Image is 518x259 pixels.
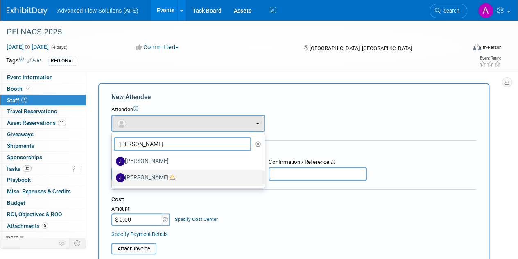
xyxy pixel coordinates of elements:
span: ROI, Objectives & ROO [7,211,62,218]
div: Event Format [429,43,502,55]
span: 11 [58,120,66,126]
span: Event Information [7,74,53,80]
span: Travel Reservations [7,108,57,115]
img: J.jpg [116,173,125,182]
span: Booth [7,85,32,92]
a: ROI, Objectives & ROO [0,209,86,220]
td: Personalize Event Tab Strip [55,238,69,248]
a: Asset Reservations11 [0,117,86,128]
label: [PERSON_NAME] [116,171,256,184]
span: Giveaways [7,131,34,138]
a: Travel Reservations [0,106,86,117]
img: ExhibitDay [7,7,48,15]
a: Event Information [0,72,86,83]
span: [GEOGRAPHIC_DATA], [GEOGRAPHIC_DATA] [309,45,412,51]
span: Shipments [7,142,34,149]
div: REGIONAL [48,57,77,65]
div: Event Rating [479,56,501,60]
label: [PERSON_NAME] [116,155,256,168]
td: Toggle Event Tabs [69,238,86,248]
span: Tasks [6,165,32,172]
a: Specify Cost Center [175,216,218,222]
img: Format-Inperson.png [473,44,481,50]
span: Asset Reservations [7,119,66,126]
div: Registration / Ticket Info (optional) [111,146,476,154]
span: 5 [21,97,27,103]
a: Attachments5 [0,220,86,231]
span: Attachments [7,222,48,229]
div: PEI NACS 2025 [4,25,459,39]
span: Budget [7,199,25,206]
a: Sponsorships [0,152,86,163]
a: Specify Payment Details [111,231,168,237]
span: (4 days) [50,45,68,50]
div: New Attendee [111,92,476,101]
span: Sponsorships [7,154,42,160]
img: Alyson Makin [478,3,493,18]
a: Budget [0,197,86,209]
a: Tasks0% [0,163,86,174]
input: Search [114,137,251,151]
span: Search [441,8,459,14]
div: In-Person [482,44,502,50]
a: Search [430,4,467,18]
img: J.jpg [116,157,125,166]
span: 5 [42,222,48,229]
a: Booth [0,83,86,94]
a: Giveaways [0,129,86,140]
a: Shipments [0,140,86,151]
i: Booth reservation complete [26,86,30,91]
button: Committed [133,43,182,52]
span: [DATE] [DATE] [6,43,49,50]
span: Advanced Flow Solutions (AFS) [57,7,138,14]
a: Edit [27,58,41,64]
body: Rich Text Area. Press ALT-0 for help. [5,3,353,11]
span: to [24,44,32,50]
span: Playbook [7,176,31,183]
td: Tags [6,56,41,66]
div: Amount [111,205,171,213]
div: Attendee [111,106,476,114]
span: Misc. Expenses & Credits [7,188,71,195]
a: Playbook [0,174,86,186]
div: Cost: [111,196,476,204]
span: Staff [7,97,27,103]
a: Staff5 [0,95,86,106]
a: Misc. Expenses & Credits [0,186,86,197]
span: more [5,234,18,241]
a: more [0,232,86,243]
div: Confirmation / Reference #: [269,158,367,166]
span: 0% [23,165,32,172]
